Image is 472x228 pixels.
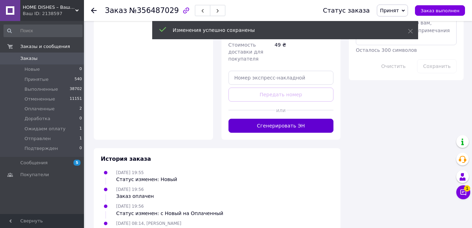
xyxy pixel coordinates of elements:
span: 0 [79,116,82,122]
span: Отмененные [24,96,55,102]
span: Принят [380,8,399,13]
div: Изменения успешно сохранены [173,27,390,34]
span: 0 [79,66,82,72]
span: Стоимость доставки для покупателя [228,42,263,62]
span: Оплаченные [24,106,55,112]
span: HOME DISHES – Ваш поставщик посуды [23,4,75,11]
span: [DATE] 19:56 [116,204,144,209]
div: Статус изменен: Новый [116,176,177,183]
span: Осталось 300 символов [356,47,417,53]
span: 1 [79,126,82,132]
span: 11151 [70,96,82,102]
input: Номер экспресс-накладной [228,71,334,85]
span: Покупатели [20,172,49,178]
span: №356487029 [129,6,179,15]
div: 49 ₴ [273,39,335,65]
span: Новые [24,66,40,72]
span: 0 [79,145,82,152]
span: Сообщения [20,160,48,166]
span: 5 [73,160,80,166]
span: Отправлен [24,136,51,142]
span: Доработка [24,116,50,122]
div: Статус заказа [323,7,370,14]
span: Подтвержден [24,145,58,152]
div: Ваш ID: 2138597 [23,11,84,17]
div: Вернуться назад [91,7,97,14]
span: История заказа [101,156,151,162]
span: Ожидаем оплату [24,126,65,132]
span: Заказ [105,6,127,15]
span: или [276,107,286,114]
span: [DATE] 08:14, [PERSON_NAME] [116,221,181,226]
div: Статус изменен: с Новый на Оплаченный [116,210,223,217]
span: 1 [79,136,82,142]
span: 38702 [70,86,82,92]
span: Заказы [20,55,37,62]
span: 540 [75,76,82,83]
div: Заказ оплачен [116,193,154,200]
input: Поиск [3,25,83,37]
span: Заказ выполнен [421,8,459,13]
button: Чат с покупателем1 [456,185,470,199]
span: Выполненные [24,86,58,92]
span: 1 [464,185,470,192]
span: [DATE] 19:55 [116,170,144,175]
button: Сгенерировать ЭН [228,119,334,133]
span: 2 [79,106,82,112]
span: [DATE] 19:56 [116,187,144,192]
span: Принятые [24,76,49,83]
span: Заказы и сообщения [20,43,70,50]
button: Заказ выполнен [415,5,465,16]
